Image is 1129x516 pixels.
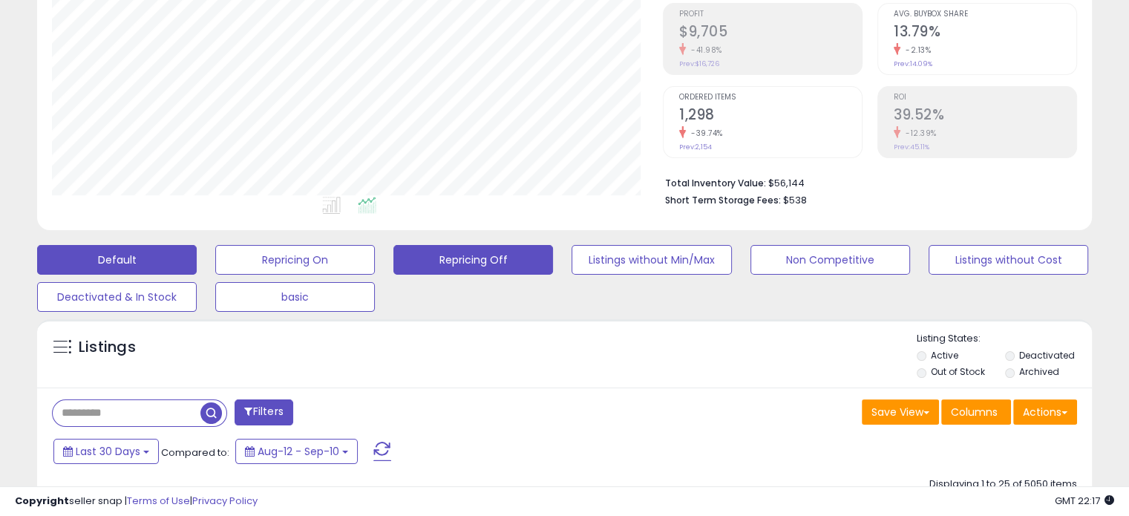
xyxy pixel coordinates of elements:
button: Non Competitive [750,245,910,275]
button: Listings without Min/Max [572,245,731,275]
a: Terms of Use [127,494,190,508]
small: Prev: 14.09% [894,59,932,68]
small: Prev: 2,154 [679,143,712,151]
button: Filters [235,399,292,425]
span: Last 30 Days [76,444,140,459]
h2: $9,705 [679,23,862,43]
small: -2.13% [900,45,931,56]
h2: 39.52% [894,106,1076,126]
button: Columns [941,399,1011,425]
label: Active [931,349,958,362]
b: Total Inventory Value: [665,177,766,189]
small: -41.98% [686,45,722,56]
button: Default [37,245,197,275]
label: Deactivated [1018,349,1074,362]
span: Ordered Items [679,94,862,102]
button: Save View [862,399,939,425]
span: Aug-12 - Sep-10 [258,444,339,459]
h2: 1,298 [679,106,862,126]
b: Short Term Storage Fees: [665,194,781,206]
p: Listing States: [917,332,1092,346]
span: Avg. Buybox Share [894,10,1076,19]
div: Displaying 1 to 25 of 5050 items [929,477,1077,491]
li: $56,144 [665,173,1066,191]
button: Repricing On [215,245,375,275]
span: Columns [951,405,998,419]
button: Deactivated & In Stock [37,282,197,312]
button: Repricing Off [393,245,553,275]
button: Last 30 Days [53,439,159,464]
span: $538 [783,193,807,207]
span: Profit [679,10,862,19]
button: Listings without Cost [929,245,1088,275]
label: Out of Stock [931,365,985,378]
span: 2025-10-11 22:17 GMT [1055,494,1114,508]
span: ROI [894,94,1076,102]
div: seller snap | | [15,494,258,509]
small: Prev: $16,726 [679,59,719,68]
button: Aug-12 - Sep-10 [235,439,358,464]
a: Privacy Policy [192,494,258,508]
button: basic [215,282,375,312]
small: -39.74% [686,128,723,139]
h2: 13.79% [894,23,1076,43]
label: Archived [1018,365,1058,378]
button: Actions [1013,399,1077,425]
small: Prev: 45.11% [894,143,929,151]
h5: Listings [79,337,136,358]
span: Compared to: [161,445,229,460]
small: -12.39% [900,128,937,139]
strong: Copyright [15,494,69,508]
